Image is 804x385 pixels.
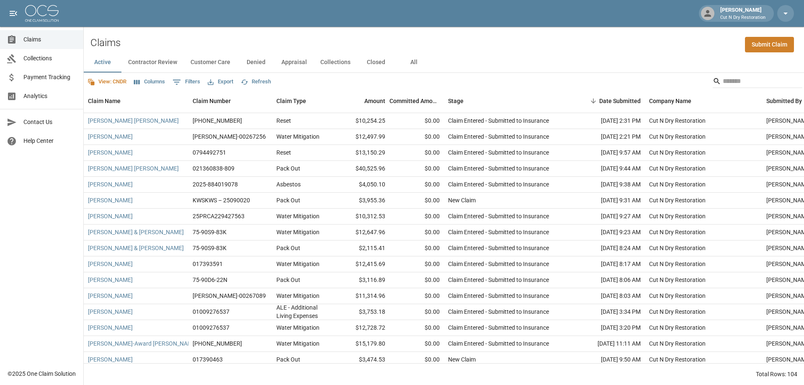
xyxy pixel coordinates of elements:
span: Contact Us [23,118,77,127]
div: Stage [444,89,569,113]
button: Collections [314,52,357,72]
div: [DATE] 9:38 AM [569,177,645,193]
button: Export [206,75,235,88]
div: $12,415.69 [335,256,389,272]
div: $0.00 [389,336,444,352]
div: 75-90S9-83K [193,228,227,236]
div: caho-00267256 [193,132,266,141]
div: Reset [276,116,291,125]
div: $13,150.29 [335,145,389,161]
div: [DATE] 3:34 PM [569,304,645,320]
div: Claim Type [276,89,306,113]
a: [PERSON_NAME] [88,323,133,332]
div: Cut N Dry Restoration [649,116,706,125]
div: Cut N Dry Restoration [649,180,706,189]
div: $0.00 [389,161,444,177]
a: [PERSON_NAME] & [PERSON_NAME] [88,228,184,236]
div: 01-008-934987 [193,116,242,125]
div: Cut N Dry Restoration [649,323,706,332]
div: Amount [335,89,389,113]
button: All [395,52,433,72]
div: [DATE] 9:23 AM [569,225,645,240]
div: Pack Out [276,276,300,284]
div: $0.00 [389,288,444,304]
div: Claim Name [88,89,121,113]
div: [DATE] 9:27 AM [569,209,645,225]
div: Claim Type [272,89,335,113]
button: Closed [357,52,395,72]
div: $0.00 [389,113,444,129]
div: [DATE] 3:20 PM [569,320,645,336]
div: [DATE] 11:11 AM [569,336,645,352]
a: [PERSON_NAME] [88,132,133,141]
h2: Claims [90,37,121,49]
div: [DATE] 9:31 AM [569,193,645,209]
div: © 2025 One Claim Solution [8,369,76,378]
div: $40,525.96 [335,161,389,177]
div: Committed Amount [389,89,440,113]
div: Amount [364,89,385,113]
img: ocs-logo-white-transparent.png [25,5,59,22]
div: Water Mitigation [276,323,320,332]
a: [PERSON_NAME] [88,180,133,189]
button: Customer Care [184,52,237,72]
div: $0.00 [389,193,444,209]
div: Cut N Dry Restoration [649,244,706,252]
button: Denied [237,52,275,72]
a: [PERSON_NAME] [88,292,133,300]
button: Refresh [239,75,273,88]
a: Submit Claim [745,37,794,52]
div: Claim Entered - Submitted to Insurance [448,180,549,189]
div: [DATE] 9:50 AM [569,352,645,368]
div: 017393591 [193,260,223,268]
a: [PERSON_NAME] [88,355,133,364]
div: Water Mitigation [276,132,320,141]
div: Pack Out [276,244,300,252]
div: ALE - Additional Living Expenses [276,303,331,320]
span: Payment Tracking [23,73,77,82]
div: $10,254.25 [335,113,389,129]
div: Cut N Dry Restoration [649,132,706,141]
div: Total Rows: 104 [756,370,797,378]
div: Claim Name [84,89,188,113]
div: Water Mitigation [276,339,320,348]
div: 017390463 [193,355,223,364]
div: CAHO-00267089 [193,292,266,300]
div: $0.00 [389,272,444,288]
p: Cut N Dry Restoration [720,14,765,21]
div: $12,647.96 [335,225,389,240]
div: Cut N Dry Restoration [649,148,706,157]
div: Pack Out [276,355,300,364]
a: [PERSON_NAME]-Award [PERSON_NAME] [88,339,198,348]
div: Claim Entered - Submitted to Insurance [448,292,549,300]
div: $11,314.96 [335,288,389,304]
div: Cut N Dry Restoration [649,307,706,316]
div: [DATE] 8:03 AM [569,288,645,304]
div: Cut N Dry Restoration [649,292,706,300]
div: $12,497.99 [335,129,389,145]
div: Claim Entered - Submitted to Insurance [448,307,549,316]
div: $0.00 [389,177,444,193]
div: Claim Entered - Submitted to Insurance [448,132,549,141]
div: Claim Entered - Submitted to Insurance [448,323,549,332]
button: open drawer [5,5,22,22]
button: Contractor Review [121,52,184,72]
div: New Claim [448,355,476,364]
div: 75-90D6-22N [193,276,227,284]
div: $0.00 [389,352,444,368]
div: Claim Entered - Submitted to Insurance [448,260,549,268]
div: Date Submitted [569,89,645,113]
button: Appraisal [275,52,314,72]
span: Help Center [23,137,77,145]
span: Analytics [23,92,77,101]
a: [PERSON_NAME] [88,276,133,284]
div: $0.00 [389,225,444,240]
div: 01009276537 [193,323,229,332]
div: Claim Entered - Submitted to Insurance [448,212,549,220]
div: Cut N Dry Restoration [649,212,706,220]
div: $0.00 [389,304,444,320]
div: $15,179.80 [335,336,389,352]
div: $0.00 [389,129,444,145]
div: 0794492751 [193,148,226,157]
div: Water Mitigation [276,260,320,268]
